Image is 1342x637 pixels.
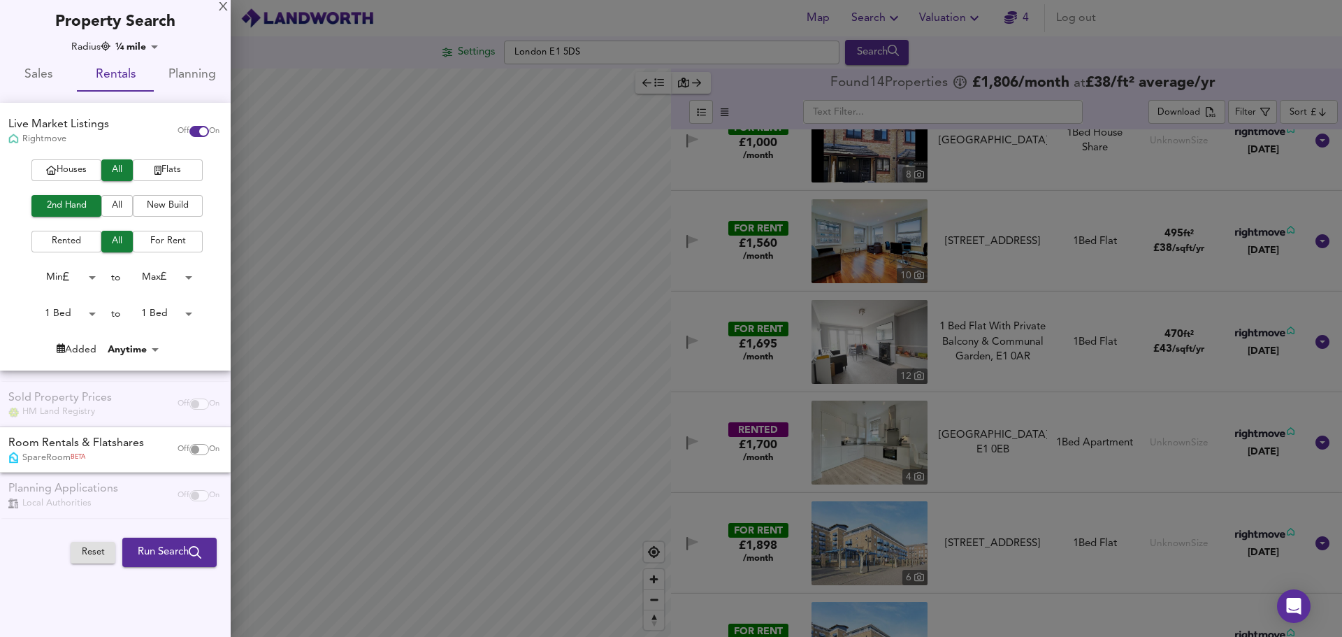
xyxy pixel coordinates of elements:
span: Planning [162,64,222,86]
span: Houses [38,162,94,178]
span: Rented [38,234,94,250]
span: Flats [140,162,196,178]
button: All [101,231,133,252]
button: Houses [31,159,101,181]
img: SpareRoom [9,452,18,464]
img: Rightmove [8,134,19,145]
button: New Build [133,195,203,217]
div: Added [57,343,96,357]
span: Run Search [138,543,201,561]
div: Open Intercom Messenger [1277,589,1311,623]
span: Sales [8,64,68,86]
div: ¼ mile [111,40,163,54]
div: Anytime [103,343,164,357]
span: All [108,162,126,178]
button: Flats [133,159,203,181]
span: Off [178,444,189,455]
div: Live Market Listings [8,117,109,133]
div: Rightmove [8,133,109,145]
div: 1 Bed [120,303,197,324]
button: 2nd Hand [31,195,101,217]
div: Radius [71,40,110,54]
div: Room Rentals & Flatshares [8,436,144,452]
span: On [209,126,219,137]
span: All [108,234,126,250]
div: Min [24,266,101,288]
div: Max [120,266,197,288]
span: For Rent [140,234,196,250]
span: Off [178,126,189,137]
button: For Rent [133,231,203,252]
button: Reset [71,542,115,564]
span: BETA [71,453,85,462]
button: Rented [31,231,101,252]
div: X [219,3,228,13]
div: to [111,307,120,321]
div: to [111,271,120,285]
span: On [209,444,219,455]
span: Rentals [85,64,145,86]
span: All [108,198,126,214]
span: Reset [78,545,108,561]
div: SpareRoom [8,452,144,464]
button: All [101,195,133,217]
div: 1 Bed [24,303,101,324]
button: All [101,159,133,181]
span: 2nd Hand [38,198,94,214]
span: New Build [140,198,196,214]
button: Run Search [122,538,217,567]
